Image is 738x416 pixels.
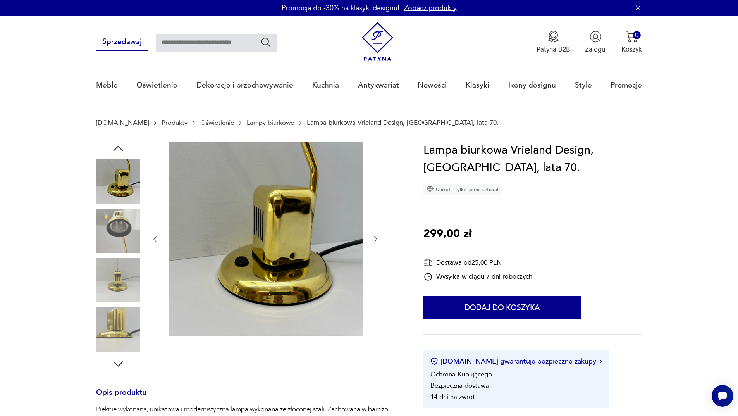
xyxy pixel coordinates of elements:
[282,3,399,13] p: Promocja do -30% na klasyki designu!
[312,67,339,103] a: Kuchnia
[307,119,499,126] p: Lampa biurkowa Vrieland Design, [GEOGRAPHIC_DATA], lata 70.
[423,272,532,281] div: Wysyłka w ciągu 7 dni roboczych
[430,381,489,390] li: Bezpieczna dostawa
[430,370,492,379] li: Ochrona Kupującego
[96,67,118,103] a: Meble
[585,31,607,54] button: Zaloguj
[430,357,438,365] img: Ikona certyfikatu
[508,67,556,103] a: Ikony designu
[200,119,234,126] a: Oświetlenie
[547,31,559,43] img: Ikona medalu
[96,258,140,302] img: Zdjęcie produktu Lampa biurkowa Vrieland Design, Holandia, lata 70.
[585,45,607,54] p: Zaloguj
[196,67,293,103] a: Dekoracje i przechowywanie
[626,31,638,43] img: Ikona koszyka
[96,40,148,46] a: Sprzedawaj
[96,119,149,126] a: [DOMAIN_NAME]
[404,3,457,13] a: Zobacz produkty
[358,22,397,61] img: Patyna - sklep z meblami i dekoracjami vintage
[423,258,532,268] div: Dostawa od 25,00 PLN
[260,36,272,48] button: Szukaj
[575,67,592,103] a: Style
[358,67,399,103] a: Antykwariat
[96,390,401,405] h3: Opis produktu
[537,31,570,54] button: Patyna B2B
[423,296,581,319] button: Dodaj do koszyka
[712,385,733,407] iframe: Smartsupp widget button
[466,67,489,103] a: Klasyki
[621,45,642,54] p: Koszyk
[136,67,177,103] a: Oświetlenie
[633,31,641,39] div: 0
[96,159,140,204] img: Zdjęcie produktu Lampa biurkowa Vrieland Design, Holandia, lata 70.
[600,359,602,363] img: Ikona strzałki w prawo
[611,67,642,103] a: Promocje
[96,307,140,352] img: Zdjęcie produktu Lampa biurkowa Vrieland Design, Holandia, lata 70.
[423,258,433,268] img: Ikona dostawy
[247,119,294,126] a: Lampy biurkowe
[418,67,447,103] a: Nowości
[423,142,642,177] h1: Lampa biurkowa Vrieland Design, [GEOGRAPHIC_DATA], lata 70.
[537,31,570,54] a: Ikona medaluPatyna B2B
[430,392,475,401] li: 14 dni na zwrot
[427,186,434,193] img: Ikona diamentu
[423,184,502,195] div: Unikat - tylko jedna sztuka!
[430,357,602,366] button: [DOMAIN_NAME] gwarantuje bezpieczne zakupy
[537,45,570,54] p: Patyna B2B
[162,119,188,126] a: Produkty
[96,34,148,51] button: Sprzedawaj
[621,31,642,54] button: 0Koszyk
[423,225,471,243] p: 299,00 zł
[96,209,140,253] img: Zdjęcie produktu Lampa biurkowa Vrieland Design, Holandia, lata 70.
[169,142,363,336] img: Zdjęcie produktu Lampa biurkowa Vrieland Design, Holandia, lata 70.
[590,31,602,43] img: Ikonka użytkownika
